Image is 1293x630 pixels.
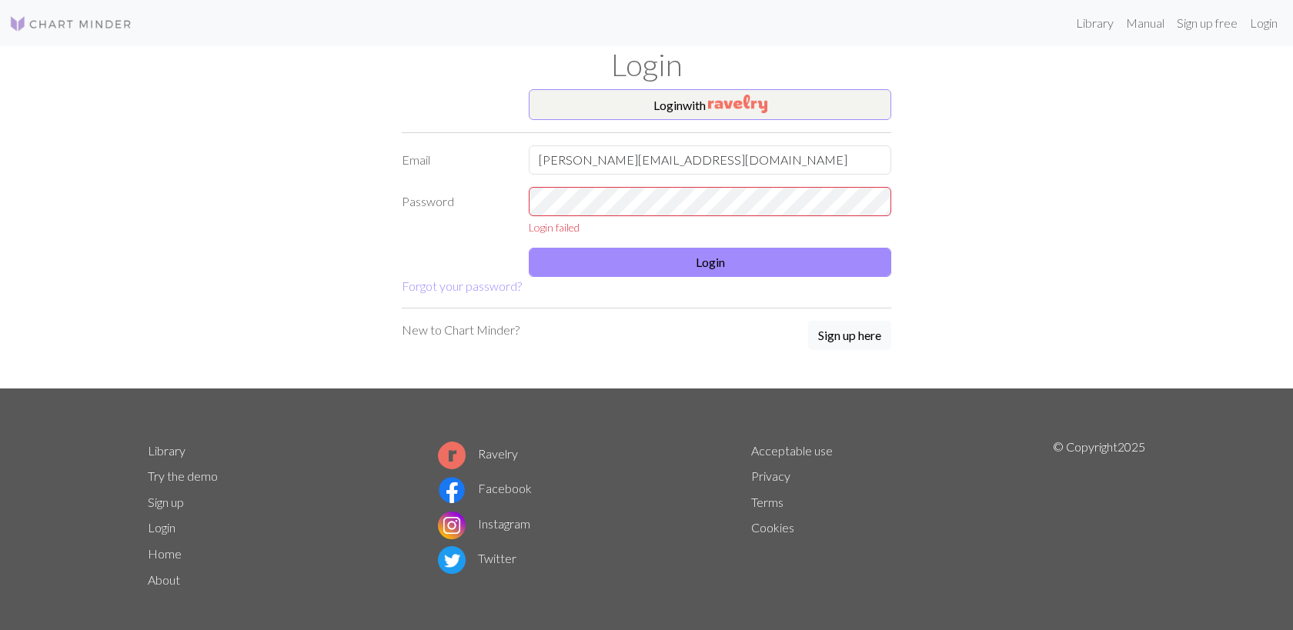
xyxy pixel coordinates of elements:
p: © Copyright 2025 [1053,438,1145,593]
a: Login [148,520,175,535]
a: Instagram [438,516,530,531]
a: Cookies [751,520,794,535]
label: Email [393,145,520,175]
img: Ravelry logo [438,442,466,469]
a: Forgot your password? [402,278,522,293]
a: About [148,572,180,587]
a: Sign up free [1171,8,1244,38]
a: Privacy [751,468,790,483]
a: Login [1244,8,1284,38]
a: Try the demo [148,468,218,483]
p: New to Chart Minder? [402,321,520,339]
a: Terms [751,495,783,509]
h1: Login [139,46,1154,83]
a: Manual [1120,8,1171,38]
img: Twitter logo [438,546,466,574]
img: Ravelry [708,95,767,113]
a: Sign up here [808,321,891,352]
label: Password [393,187,520,235]
a: Ravelry [438,446,518,461]
a: Facebook [438,481,532,495]
a: Acceptable use [751,443,833,458]
button: Loginwith [529,89,891,120]
img: Instagram logo [438,512,466,539]
a: Home [148,546,182,561]
a: Twitter [438,551,516,565]
a: Library [1070,8,1120,38]
button: Sign up here [808,321,891,350]
img: Facebook logo [438,476,466,504]
a: Sign up [148,495,184,509]
a: Library [148,443,185,458]
div: Login failed [529,219,891,235]
button: Login [529,248,891,277]
img: Logo [9,15,132,33]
